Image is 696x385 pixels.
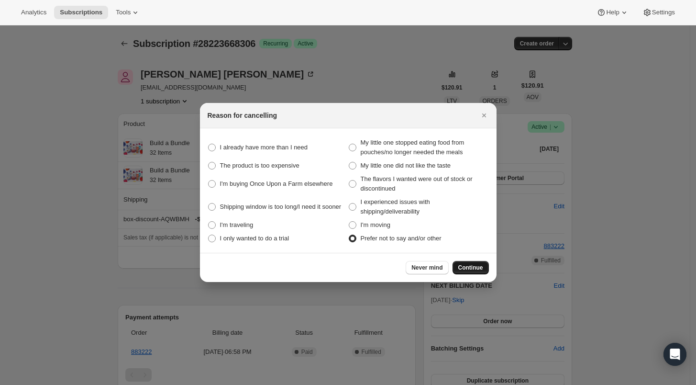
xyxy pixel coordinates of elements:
button: Continue [453,261,489,274]
span: I'm moving [361,221,390,228]
button: Never mind [406,261,448,274]
span: Continue [458,264,483,272]
span: I'm buying Once Upon a Farm elsewhere [220,180,333,187]
span: Never mind [411,264,442,272]
span: Settings [652,9,675,16]
span: I'm traveling [220,221,254,228]
span: The product is too expensive [220,162,299,169]
button: Tools [110,6,146,19]
span: My little one stopped eating food from pouches/no longer needed the meals [361,139,464,156]
span: The flavors I wanted were out of stock or discontinued [361,175,473,192]
span: I only wanted to do a trial [220,235,289,242]
button: Analytics [15,6,52,19]
button: Subscriptions [54,6,108,19]
button: Settings [637,6,681,19]
span: Shipping window is too long/I need it sooner [220,203,342,210]
button: Help [591,6,634,19]
span: Analytics [21,9,46,16]
div: Open Intercom Messenger [663,343,686,366]
button: Close [477,109,491,122]
span: My little one did not like the taste [361,162,451,169]
span: Tools [116,9,131,16]
span: I already have more than I need [220,144,308,151]
h2: Reason for cancelling [208,111,277,120]
span: I experienced issues with shipping/deliverability [361,198,430,215]
span: Help [606,9,619,16]
span: Prefer not to say and/or other [361,235,442,242]
span: Subscriptions [60,9,102,16]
